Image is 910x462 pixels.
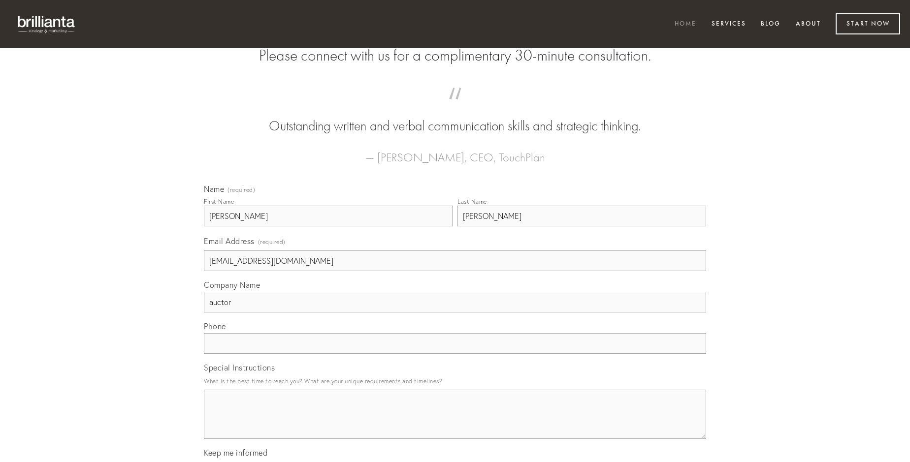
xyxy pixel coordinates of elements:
[204,321,226,331] span: Phone
[227,187,255,193] span: (required)
[220,136,690,167] figcaption: — [PERSON_NAME], CEO, TouchPlan
[204,374,706,388] p: What is the best time to reach you? What are your unique requirements and timelines?
[668,16,703,32] a: Home
[204,198,234,205] div: First Name
[220,97,690,136] blockquote: Outstanding written and verbal communication skills and strategic thinking.
[836,13,900,34] a: Start Now
[789,16,827,32] a: About
[754,16,787,32] a: Blog
[258,235,286,248] span: (required)
[204,280,260,290] span: Company Name
[204,448,267,458] span: Keep me informed
[204,236,255,246] span: Email Address
[705,16,752,32] a: Services
[220,97,690,117] span: “
[204,184,224,194] span: Name
[204,46,706,65] h2: Please connect with us for a complimentary 30-minute consultation.
[10,10,84,38] img: brillianta - research, strategy, marketing
[457,198,487,205] div: Last Name
[204,363,275,372] span: Special Instructions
